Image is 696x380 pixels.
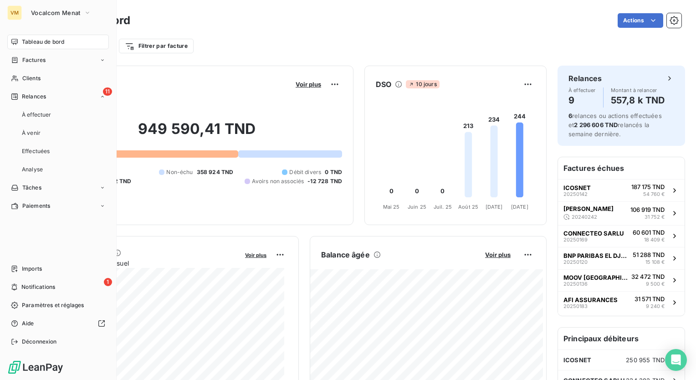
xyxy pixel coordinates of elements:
span: 31 752 € [645,213,665,221]
span: Montant à relancer [611,87,665,93]
span: Avoirs non associés [252,177,304,185]
div: Open Intercom Messenger [665,349,687,371]
button: Voir plus [242,251,269,259]
span: Tâches [22,184,41,192]
span: 358 924 TND [197,168,234,176]
button: Voir plus [293,80,324,88]
span: 6 [568,112,572,119]
span: 187 175 TND [631,183,665,190]
span: Effectuées [22,147,50,155]
span: 20250142 [563,191,588,197]
span: 106 919 TND [630,206,665,213]
span: 60 601 TND [633,229,665,236]
span: Analyse [22,165,43,174]
tspan: Juil. 25 [434,204,452,210]
h6: Balance âgée [321,249,370,260]
span: Aide [22,319,34,328]
span: 20250183 [563,303,588,309]
h6: Principaux débiteurs [558,328,685,349]
span: [PERSON_NAME] [563,205,614,212]
span: Tableau de bord [22,38,64,46]
a: Aide [7,316,109,331]
h4: 557,8 k TND [611,93,665,108]
span: 250 955 TND [626,356,665,364]
span: Déconnexion [22,338,57,346]
span: 54 760 € [643,190,665,198]
span: ICOSNET [563,356,591,364]
tspan: Mai 25 [383,204,400,210]
button: Filtrer par facture [119,39,194,53]
span: 9 240 € [646,303,665,310]
span: BNP PARIBAS EL DJAZAIR [563,252,629,259]
h6: DSO [376,79,391,90]
span: Clients [22,74,41,82]
div: VM [7,5,22,20]
button: [PERSON_NAME]20240242106 919 TND31 752 € [558,201,685,225]
span: CONNECTEO SARLU [563,230,624,237]
tspan: [DATE] [511,204,528,210]
span: 32 472 TND [631,273,665,280]
span: Voir plus [245,252,266,258]
button: CONNECTEO SARLU2025016960 601 TND18 409 € [558,225,685,247]
span: relances ou actions effectuées et relancés la semaine dernière. [568,112,662,138]
span: ICOSNET [563,184,591,191]
button: BNP PARIBAS EL DJAZAIR2025012051 288 TND15 108 € [558,247,685,269]
span: MOOV [GEOGRAPHIC_DATA] [GEOGRAPHIC_DATA] [563,274,628,281]
span: 1 [104,278,112,286]
span: Non-échu [166,168,193,176]
span: À venir [22,129,41,137]
span: 20250120 [563,259,588,265]
h2: 949 590,41 TND [51,120,342,147]
span: 10 jours [406,80,439,88]
span: Paiements [22,202,50,210]
span: Relances [22,92,46,101]
span: Paramètres et réglages [22,301,84,309]
span: Vocalcom Menat [31,9,80,16]
span: AFI ASSURANCES [563,296,618,303]
span: À effectuer [568,87,596,93]
span: 15 108 € [645,258,665,266]
span: 11 [103,87,112,96]
span: 51 288 TND [633,251,665,258]
tspan: [DATE] [486,204,503,210]
span: -12 728 TND [307,177,342,185]
span: 20240242 [572,214,597,220]
span: À effectuer [22,111,51,119]
span: 31 571 TND [635,295,665,303]
span: 0 TND [325,168,342,176]
span: Débit divers [289,168,321,176]
h6: Relances [568,73,602,84]
span: Notifications [21,283,55,291]
button: Actions [618,13,663,28]
button: Voir plus [482,251,513,259]
span: 20250169 [563,237,588,242]
span: Factures [22,56,46,64]
tspan: Juin 25 [408,204,426,210]
h6: Factures échues [558,157,685,179]
button: MOOV [GEOGRAPHIC_DATA] [GEOGRAPHIC_DATA]2025013632 472 TND9 500 € [558,269,685,292]
span: 18 409 € [644,236,665,244]
span: Voir plus [296,81,321,88]
span: 2 296 606 TND [574,121,618,128]
tspan: Août 25 [458,204,478,210]
button: AFI ASSURANCES2025018331 571 TND9 240 € [558,291,685,313]
img: Logo LeanPay [7,360,64,375]
span: Imports [22,265,42,273]
span: Voir plus [485,251,511,258]
span: 20250136 [563,281,588,287]
span: Chiffre d'affaires mensuel [51,258,239,268]
h4: 9 [568,93,596,108]
span: 9 500 € [646,280,665,288]
button: ICOSNET20250142187 175 TND54 760 € [558,179,685,201]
